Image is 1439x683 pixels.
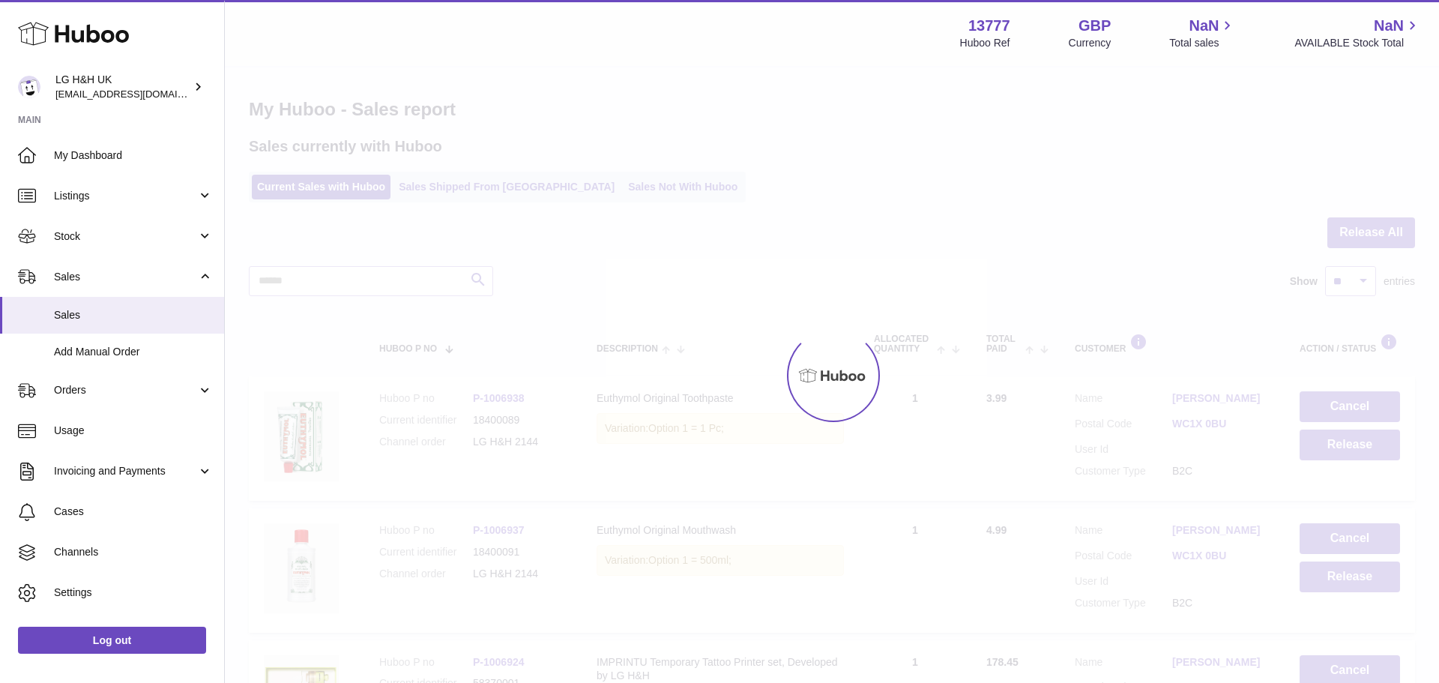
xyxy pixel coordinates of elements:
span: Usage [54,424,213,438]
div: Huboo Ref [960,36,1010,50]
span: Invoicing and Payments [54,464,197,478]
a: NaN AVAILABLE Stock Total [1294,16,1421,50]
span: Orders [54,383,197,397]
span: NaN [1374,16,1404,36]
strong: 13777 [968,16,1010,36]
img: veechen@lghnh.co.uk [18,76,40,98]
span: Total sales [1169,36,1236,50]
div: LG H&H UK [55,73,190,101]
span: Listings [54,189,197,203]
span: AVAILABLE Stock Total [1294,36,1421,50]
span: Add Manual Order [54,345,213,359]
span: Settings [54,586,213,600]
div: Currency [1069,36,1111,50]
span: [EMAIL_ADDRESS][DOMAIN_NAME] [55,88,220,100]
strong: GBP [1079,16,1111,36]
span: Stock [54,229,197,244]
a: Log out [18,627,206,654]
span: Channels [54,545,213,559]
span: Sales [54,308,213,322]
a: NaN Total sales [1169,16,1236,50]
span: My Dashboard [54,148,213,163]
span: Sales [54,270,197,284]
span: NaN [1189,16,1219,36]
span: Cases [54,505,213,519]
